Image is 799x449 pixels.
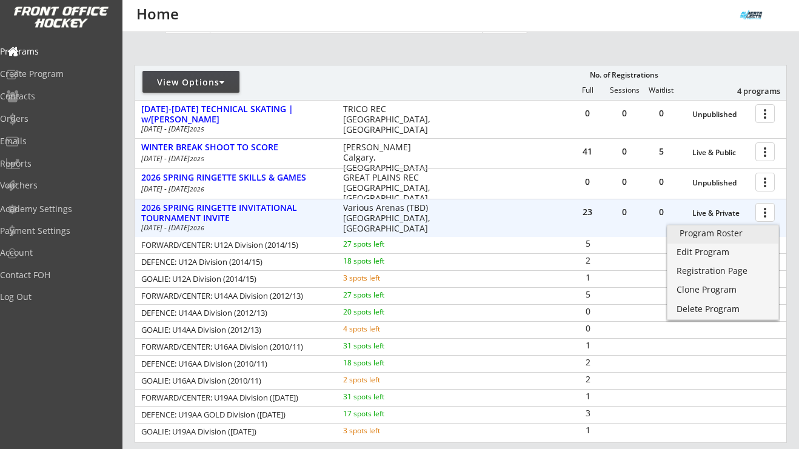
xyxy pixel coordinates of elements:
button: more_vert [755,173,775,191]
div: FORWARD/CENTER: U12A Division (2014/15) [141,241,327,249]
div: 2026 SPRING RINGETTE INVITATIONAL TOURNAMENT INVITE [141,203,330,224]
div: 2 [570,256,606,265]
div: 3 [570,409,606,417]
div: DEFENCE: U16AA Division (2010/11) [141,360,327,368]
div: [DATE] - [DATE] [141,155,327,162]
div: [PERSON_NAME] Calgary, [GEOGRAPHIC_DATA] [343,142,438,173]
div: Unpublished [692,179,749,187]
em: 2026 [190,185,204,193]
div: View Options [142,76,239,88]
div: 27 spots left [343,291,421,299]
div: [DATE] - [DATE] [141,185,327,193]
div: 27 spots left [343,241,421,248]
div: 2 [570,375,606,384]
a: Program Roster [667,225,778,244]
div: No. of Registrations [586,71,661,79]
div: 0 [606,147,643,156]
button: more_vert [755,104,775,123]
div: Clone Program [677,285,769,294]
div: 5 [570,290,606,299]
div: 0 [570,324,606,333]
div: [DATE]-[DATE] TECHNICAL SKATING | w/[PERSON_NAME] [141,104,330,125]
div: WINTER BREAK SHOOT TO SCORE [141,142,330,153]
div: 2026 SPRING RINGETTE SKILLS & GAMES [141,173,330,183]
div: 0 [643,178,680,186]
div: 1 [570,341,606,350]
div: 4 programs [717,85,780,96]
div: 2 [570,358,606,367]
div: Live & Private [692,209,749,218]
div: 5 [643,147,680,156]
div: FORWARD/CENTER: U16AA Division (2010/11) [141,343,327,351]
div: 0 [569,178,606,186]
div: DEFENCE: U14AA Division (2012/13) [141,309,327,317]
div: Program Roster [680,229,766,238]
div: 18 spots left [343,258,421,265]
div: Various Arenas (TBD) [GEOGRAPHIC_DATA], [GEOGRAPHIC_DATA] [343,203,438,233]
div: 0 [570,307,606,316]
div: 1 [570,426,606,434]
div: FORWARD/CENTER: U19AA Division ([DATE]) [141,394,327,402]
a: Registration Page [667,263,778,281]
a: Edit Program [667,244,778,262]
div: Edit Program [677,248,769,256]
em: 2025 [190,125,204,133]
div: 17 spots left [343,410,421,417]
div: 4 spots left [343,325,421,333]
div: 31 spots left [343,393,421,401]
div: Unpublished [692,110,749,119]
div: 3 spots left [343,274,421,282]
div: DEFENCE: U12A Division (2014/15) [141,258,327,266]
div: TRICO REC [GEOGRAPHIC_DATA], [GEOGRAPHIC_DATA] [343,104,438,135]
div: GREAT PLAINS REC [GEOGRAPHIC_DATA], [GEOGRAPHIC_DATA] [343,173,438,203]
div: 0 [643,109,680,118]
div: GOALIE: U16AA Division (2010/11) [141,377,327,385]
div: 1 [570,392,606,401]
div: 41 [569,147,606,156]
div: [DATE] - [DATE] [141,224,327,231]
div: GOALIE: U12A Division (2014/15) [141,275,327,283]
div: Registration Page [677,267,769,275]
div: 31 spots left [343,342,421,350]
div: FORWARD/CENTER: U14AA Division (2012/13) [141,292,327,300]
div: Waitlist [643,86,679,95]
div: Live & Public [692,148,749,157]
div: 0 [643,208,680,216]
div: 0 [606,178,643,186]
em: 2026 [190,224,204,232]
em: 2025 [190,155,204,163]
button: more_vert [755,203,775,222]
div: DEFENCE: U19AA GOLD Division ([DATE]) [141,411,327,419]
div: 20 spots left [343,308,421,316]
div: GOALIE: U14AA Division (2012/13) [141,326,327,334]
div: [DATE] - [DATE] [141,125,327,133]
div: 23 [569,208,606,216]
div: 18 spots left [343,359,421,367]
div: 0 [606,109,643,118]
div: 0 [606,208,643,216]
div: Sessions [606,86,643,95]
div: Delete Program [677,305,769,313]
div: GOALIE: U19AA Division ([DATE]) [141,428,327,436]
div: 2 spots left [343,376,421,384]
div: 5 [570,239,606,248]
div: 0 [569,109,606,118]
div: 1 [570,273,606,282]
div: Full [569,86,606,95]
button: more_vert [755,142,775,161]
div: 3 spots left [343,427,421,434]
